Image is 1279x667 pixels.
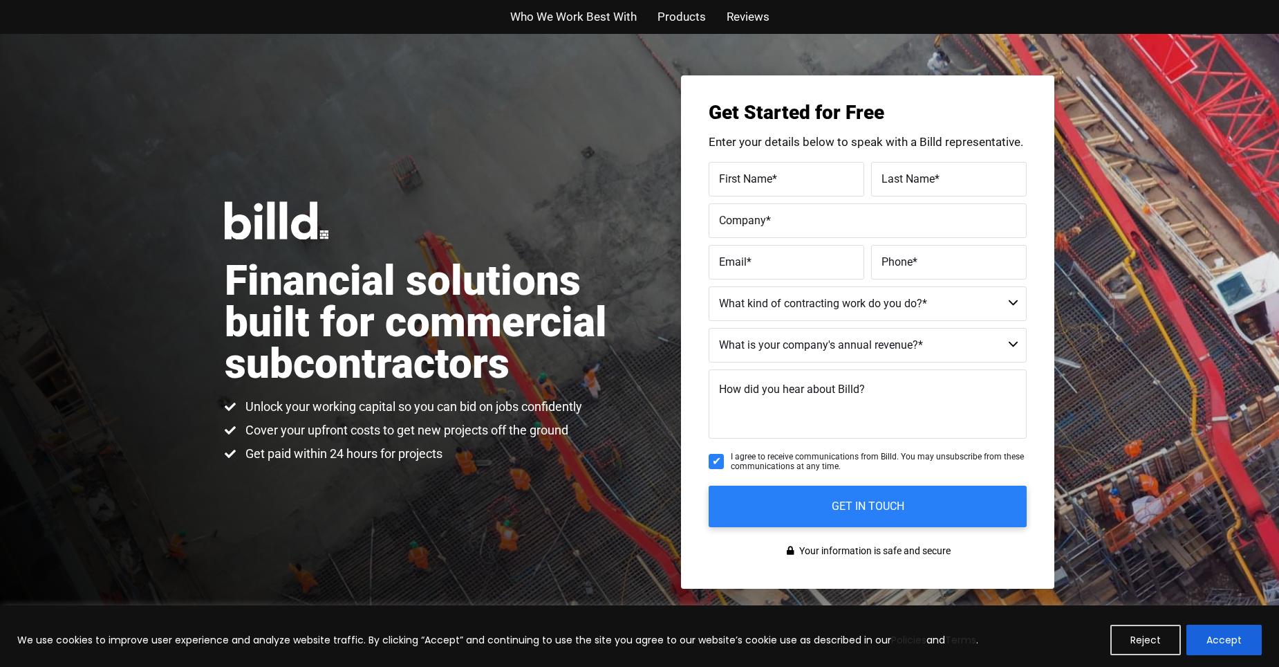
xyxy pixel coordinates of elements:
span: Email [719,255,747,268]
span: Phone [881,255,913,268]
input: GET IN TOUCH [709,486,1027,527]
span: Last Name [881,172,935,185]
h3: Get Started for Free [709,103,1027,122]
button: Accept [1186,625,1262,655]
h1: Financial solutions built for commercial subcontractors [225,260,639,385]
a: Terms [945,633,976,647]
span: Unlock your working capital so you can bid on jobs confidently [242,399,582,415]
span: I agree to receive communications from Billd. You may unsubscribe from these communications at an... [731,452,1027,472]
p: Enter your details below to speak with a Billd representative. [709,136,1027,148]
button: Reject [1110,625,1181,655]
span: Your information is safe and secure [796,541,951,561]
span: Cover your upfront costs to get new projects off the ground [242,422,568,439]
a: Policies [891,633,926,647]
p: We use cookies to improve user experience and analyze website traffic. By clicking “Accept” and c... [17,632,978,648]
span: Get paid within 24 hours for projects [242,446,442,462]
a: Products [657,7,706,27]
a: Reviews [727,7,769,27]
span: How did you hear about Billd? [719,383,865,396]
span: Company [719,213,766,226]
a: Who We Work Best With [510,7,637,27]
input: I agree to receive communications from Billd. You may unsubscribe from these communications at an... [709,454,724,469]
span: First Name [719,172,772,185]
